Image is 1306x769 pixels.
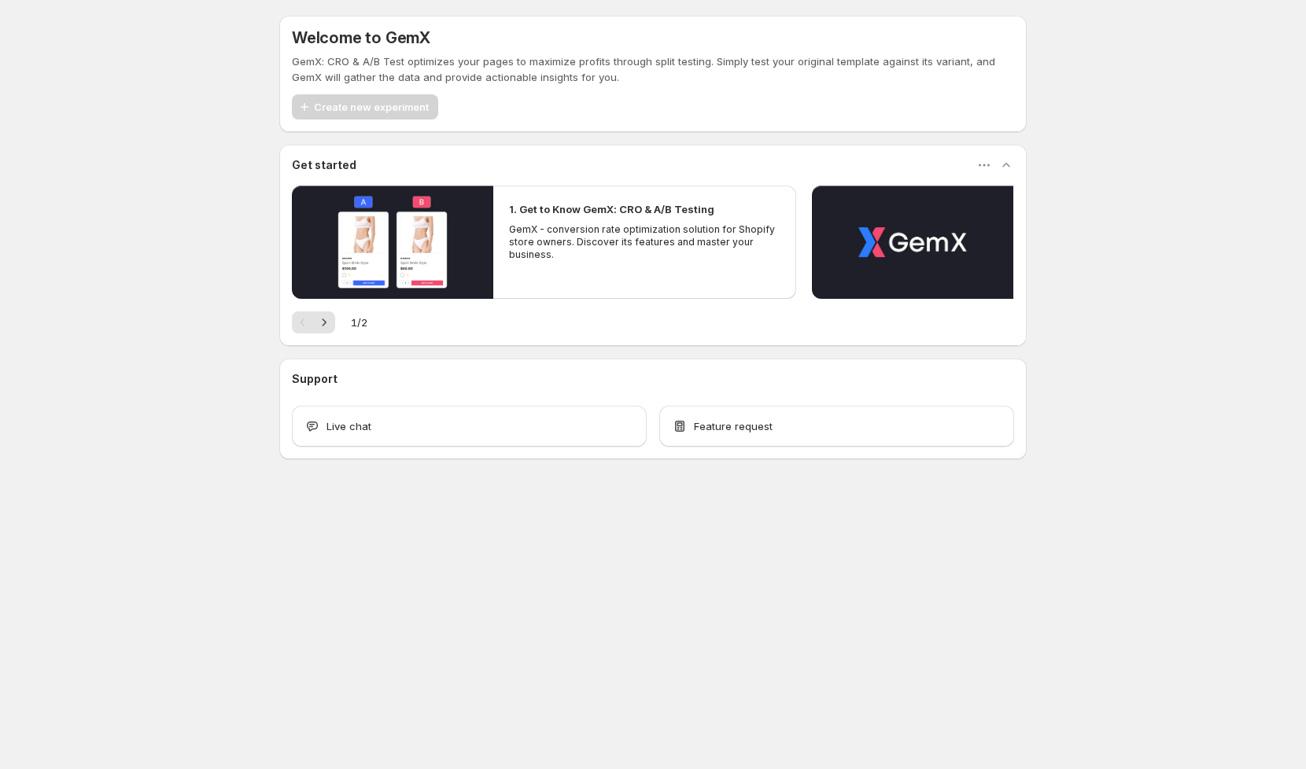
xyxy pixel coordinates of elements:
button: Play video [292,186,493,299]
nav: Pagination [292,311,335,333]
h5: Welcome to GemX [292,28,430,47]
span: Live chat [326,418,371,434]
p: GemX: CRO & A/B Test optimizes your pages to maximize profits through split testing. Simply test ... [292,53,1014,85]
p: GemX - conversion rate optimization solution for Shopify store owners. Discover its features and ... [509,223,780,261]
h2: 1. Get to Know GemX: CRO & A/B Testing [509,201,714,217]
button: Play video [812,186,1013,299]
h3: Support [292,371,338,387]
h3: Get started [292,157,356,173]
button: Next [313,311,335,333]
span: Feature request [694,418,773,434]
span: 1 / 2 [351,315,367,330]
